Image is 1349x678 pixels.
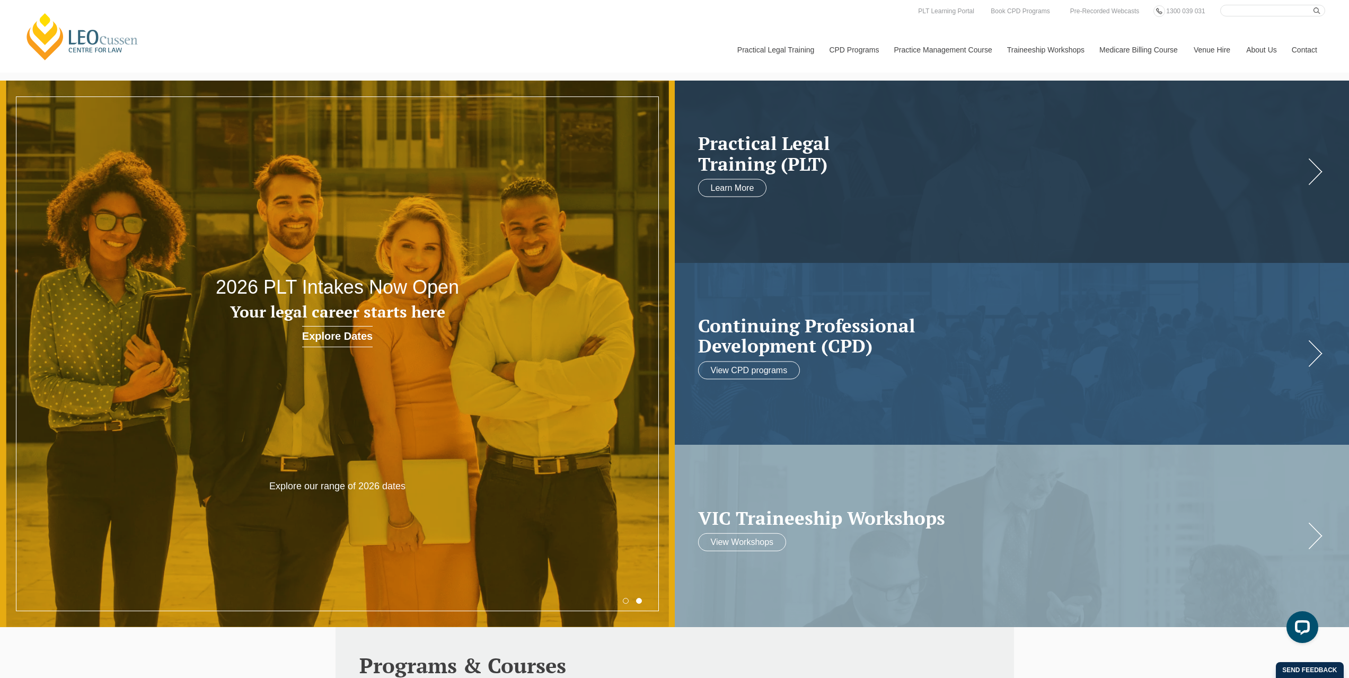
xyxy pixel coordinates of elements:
a: Practical Legal Training [729,27,822,73]
a: Medicare Billing Course [1091,27,1186,73]
a: [PERSON_NAME] Centre for Law [24,12,141,61]
a: View Workshops [698,533,787,551]
a: Pre-Recorded Webcasts [1068,5,1142,17]
a: Explore Dates [302,326,373,347]
a: Continuing ProfessionalDevelopment (CPD) [698,315,1305,356]
span: 1300 039 031 [1166,7,1205,15]
a: Practical LegalTraining (PLT) [698,133,1305,174]
a: Contact [1284,27,1325,73]
h2: 2026 PLT Intakes Now Open [135,277,540,298]
h2: Practical Legal Training (PLT) [698,133,1305,174]
a: Venue Hire [1186,27,1238,73]
a: Practice Management Course [886,27,999,73]
a: 1300 039 031 [1163,5,1207,17]
button: 2 [636,598,642,604]
p: Explore our range of 2026 dates [202,480,472,492]
a: CPD Programs [821,27,886,73]
h2: Continuing Professional Development (CPD) [698,315,1305,356]
a: Book CPD Programs [988,5,1052,17]
a: Learn More [698,179,767,197]
button: 1 [623,598,629,604]
a: About Us [1238,27,1284,73]
h3: Your legal career starts here [135,303,540,321]
a: View CPD programs [698,361,800,379]
a: Traineeship Workshops [999,27,1091,73]
a: PLT Learning Portal [915,5,977,17]
iframe: LiveChat chat widget [1278,607,1322,651]
h2: Programs & Courses [359,654,990,677]
a: VIC Traineeship Workshops [698,507,1305,528]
